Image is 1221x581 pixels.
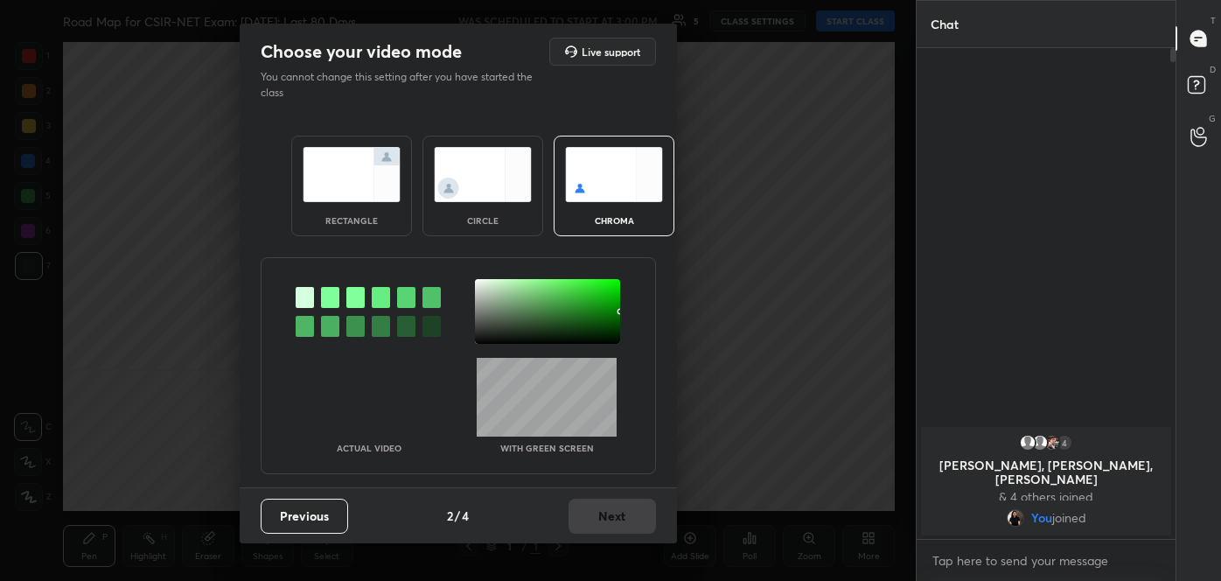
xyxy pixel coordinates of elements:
[1043,434,1061,451] img: b03f08e27a544e0b9379b649b018d1d5.jpg
[337,444,401,452] p: Actual Video
[448,216,518,225] div: circle
[582,46,640,57] h5: Live support
[462,507,469,525] h4: 4
[1056,434,1073,451] div: 4
[261,69,544,101] p: You cannot change this setting after you have started the class
[500,444,594,452] p: With green screen
[931,458,1161,486] p: [PERSON_NAME], [PERSON_NAME], [PERSON_NAME]
[565,147,663,202] img: chromaScreenIcon.c19ab0a0.svg
[1211,14,1216,27] p: T
[917,423,1176,539] div: grid
[1210,63,1216,76] p: D
[447,507,453,525] h4: 2
[1007,509,1024,527] img: 6bf88ee675354f0ea61b4305e64abb13.jpg
[1209,112,1216,125] p: G
[917,1,973,47] p: Chat
[1031,511,1052,525] span: You
[579,216,649,225] div: chroma
[317,216,387,225] div: rectangle
[1019,434,1036,451] img: default.png
[303,147,401,202] img: normalScreenIcon.ae25ed63.svg
[455,507,460,525] h4: /
[931,490,1161,504] p: & 4 others joined
[1052,511,1086,525] span: joined
[261,499,348,534] button: Previous
[434,147,532,202] img: circleScreenIcon.acc0effb.svg
[1031,434,1049,451] img: default.png
[261,40,462,63] h2: Choose your video mode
